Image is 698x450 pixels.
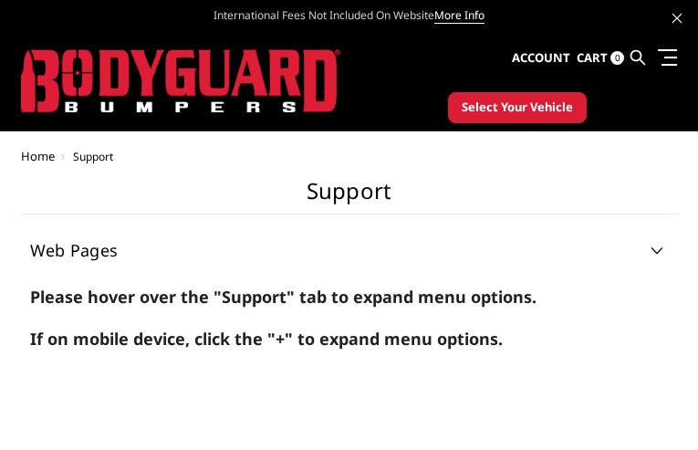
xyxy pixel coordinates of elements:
[21,148,55,164] a: Home
[512,34,570,83] a: Account
[73,149,113,164] span: Support
[30,328,503,350] strong: If on mobile device, click the "+" to expand menu options.
[577,49,608,66] span: Cart
[448,92,587,123] button: Select Your Vehicle
[577,34,624,83] a: Cart 0
[434,7,484,24] a: More Info
[30,286,537,308] strong: Please hover over the "Support" tab to expand menu options.
[21,49,340,112] img: BODYGUARD BUMPERS
[30,242,668,258] h5: Web Pages
[610,51,624,65] span: 0
[462,99,573,117] span: Select Your Vehicle
[512,49,570,66] span: Account
[21,182,677,215] h1: Support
